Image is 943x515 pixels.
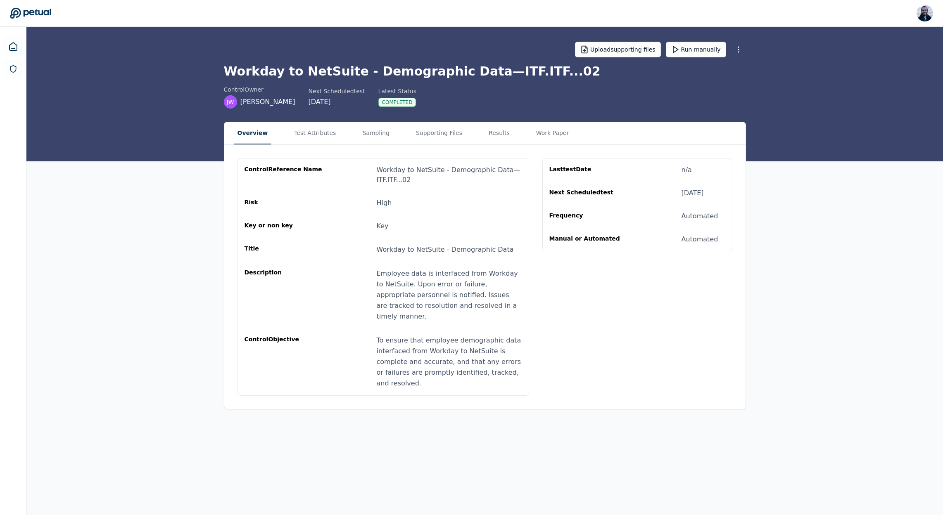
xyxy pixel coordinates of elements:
[224,64,746,79] h1: Workday to NetSuite - Demographic Data — ITF.ITF...02
[224,85,295,94] div: control Owner
[3,37,23,57] a: Dashboard
[549,234,629,244] div: Manual or Automated
[485,122,513,144] button: Results
[245,335,324,389] div: control Objective
[575,42,661,57] button: Uploadsupporting files
[666,42,726,57] button: Run manually
[245,221,324,231] div: Key or non key
[377,198,392,208] div: High
[731,42,746,57] button: More Options
[4,60,22,78] a: SOC 1 Reports
[549,188,629,198] div: Next Scheduled test
[917,5,933,21] img: Roberto Fernandez
[549,165,629,175] div: Last test Date
[291,122,339,144] button: Test Attributes
[377,335,522,389] div: To ensure that employee demographic data interfaced from Workday to NetSuite is complete and accu...
[234,122,271,144] button: Overview
[682,188,704,198] div: [DATE]
[245,244,324,255] div: Title
[245,268,324,322] div: Description
[682,165,692,175] div: n/a
[549,211,629,221] div: Frequency
[308,87,365,95] div: Next Scheduled test
[377,165,522,185] div: Workday to NetSuite - Demographic Data — ITF.ITF...02
[240,97,295,107] span: [PERSON_NAME]
[533,122,572,144] button: Work Paper
[10,7,51,19] a: Go to Dashboard
[245,165,324,185] div: control Reference Name
[378,98,416,107] div: Completed
[682,234,718,244] div: Automated
[227,98,234,106] span: JW
[378,87,416,95] div: Latest Status
[377,221,389,231] div: Key
[413,122,466,144] button: Supporting Files
[359,122,393,144] button: Sampling
[682,211,718,221] div: Automated
[377,268,522,322] div: Employee data is interfaced from Workday to NetSuite. Upon error or failure, appropriate personne...
[245,198,324,208] div: Risk
[308,97,365,107] div: [DATE]
[377,246,514,253] span: Workday to NetSuite - Demographic Data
